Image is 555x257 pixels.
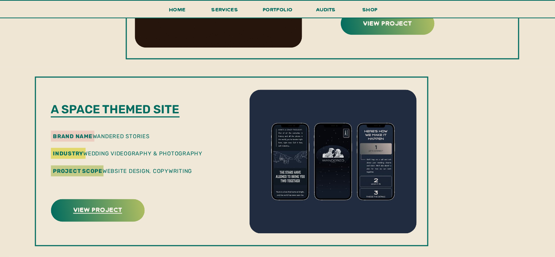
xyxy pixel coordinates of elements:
[211,6,238,13] span: services
[53,133,93,140] b: brand name
[166,5,189,18] a: Home
[342,17,433,29] a: view project
[51,102,226,117] p: a space themed site
[53,168,103,174] b: Project Scope
[53,150,83,157] b: industry
[261,5,295,18] a: portfolio
[352,5,388,18] a: shop
[209,5,240,18] a: services
[53,166,205,185] p: Website Design, Copywriting
[53,149,218,156] p: wedding videography & Photography
[315,5,337,18] a: audits
[53,132,161,139] p: wandered stories
[65,204,130,215] a: view project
